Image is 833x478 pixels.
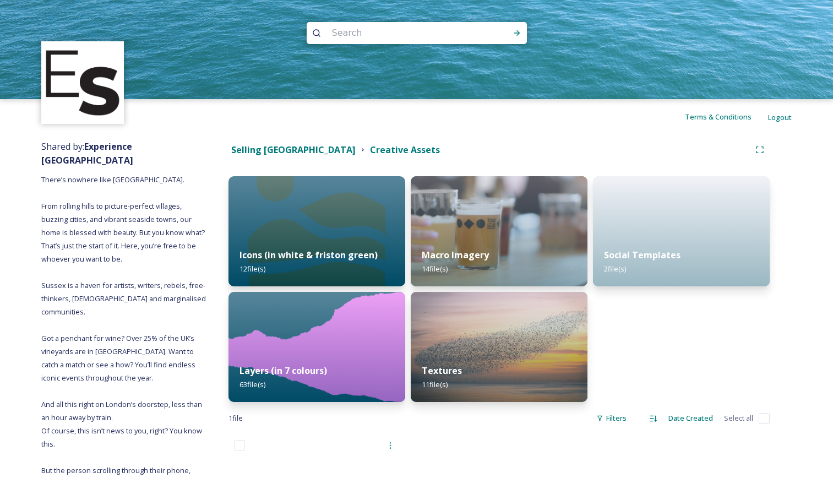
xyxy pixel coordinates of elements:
[41,140,133,166] strong: Experience [GEOGRAPHIC_DATA]
[326,21,477,45] input: Search
[685,110,768,123] a: Terms & Conditions
[239,379,265,389] span: 63 file(s)
[43,43,123,123] img: WSCC%20ES%20Socials%20Icon%20-%20Secondary%20-%20Black.jpg
[228,413,243,423] span: 1 file
[239,365,327,377] strong: Layers (in 7 colours)
[411,176,587,286] img: dca8d725-a8e0-4813-80b5-6857509a58f2.jpg
[370,144,440,156] strong: Creative Assets
[663,408,718,429] div: Date Created
[239,264,265,274] span: 12 file(s)
[593,176,770,314] iframe: msdoc-iframe
[231,144,356,156] strong: Selling [GEOGRAPHIC_DATA]
[422,264,448,274] span: 14 file(s)
[604,264,626,274] span: 2 file(s)
[228,176,405,286] img: c5d6210a-cfa0-4ddd-99b5-e64a0fd7e099.jpg
[591,408,632,429] div: Filters
[422,365,462,377] strong: Textures
[724,413,753,423] span: Select all
[422,379,448,389] span: 11 file(s)
[685,112,752,122] span: Terms & Conditions
[411,292,587,402] img: 3dd28acd-efdf-4ec0-a216-71807d9bd83e.jpg
[604,249,680,261] strong: Social Templates
[41,140,133,166] span: Shared by:
[239,249,378,261] strong: Icons (in white & friston green)
[422,249,489,261] strong: Macro Imagery
[768,112,792,122] span: Logout
[228,292,405,402] img: 96f2b46f-f0dd-4189-ba4d-3def8a5ae0be.jpg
